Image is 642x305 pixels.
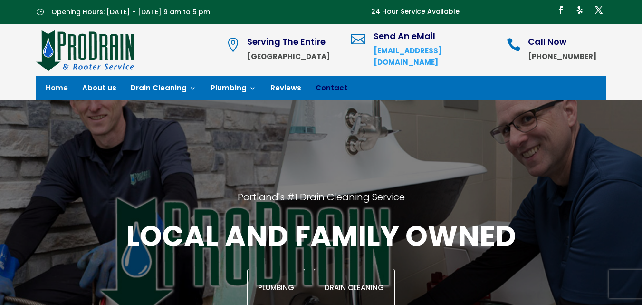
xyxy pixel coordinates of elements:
a: Drain Cleaning [131,85,196,95]
a: Home [46,85,68,95]
a: About us [82,85,116,95]
span:  [507,38,521,52]
span:  [351,32,365,46]
a: [EMAIL_ADDRESS][DOMAIN_NAME] [374,46,441,67]
strong: [GEOGRAPHIC_DATA] [247,51,330,61]
strong: [PHONE_NUMBER] [528,51,596,61]
a: Plumbing [211,85,256,95]
span: Call Now [528,36,566,48]
a: Contact [316,85,347,95]
h2: Portland's #1 Drain Cleaning Service [84,191,558,217]
span: Send An eMail [374,30,435,42]
a: Reviews [270,85,301,95]
span:  [226,38,240,52]
a: Follow on X [591,2,606,18]
a: Follow on Yelp [572,2,587,18]
a: Follow on Facebook [553,2,568,18]
img: site-logo-100h [36,29,135,71]
p: 24 Hour Service Available [371,6,460,18]
span: Opening Hours: [DATE] - [DATE] 9 am to 5 pm [51,7,210,17]
span: Serving The Entire [247,36,326,48]
span: } [36,8,44,15]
